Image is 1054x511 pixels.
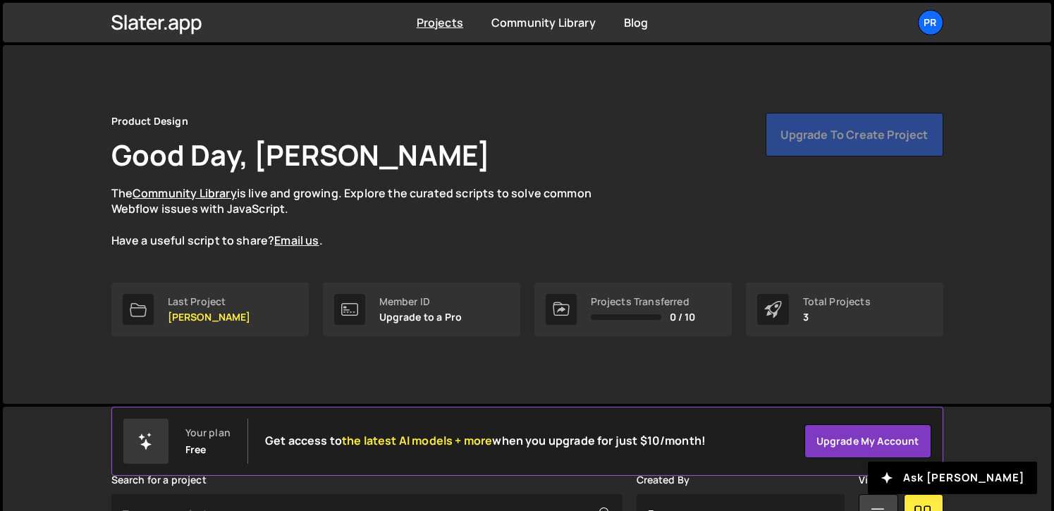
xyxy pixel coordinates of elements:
div: Projects Transferred [591,296,696,307]
div: Total Projects [803,296,871,307]
h1: Good Day, [PERSON_NAME] [111,135,491,174]
div: Member ID [379,296,462,307]
p: The is live and growing. Explore the curated scripts to solve common Webflow issues with JavaScri... [111,185,619,249]
span: the latest AI models + more [342,433,492,448]
a: Last Project [PERSON_NAME] [111,283,309,336]
a: Projects [417,15,463,30]
div: Product Design [111,113,188,130]
p: [PERSON_NAME] [168,312,251,323]
div: Your plan [185,427,231,438]
span: 0 / 10 [670,312,696,323]
a: Email us [274,233,319,248]
h2: Get access to when you upgrade for just $10/month! [265,434,706,448]
p: Upgrade to a Pro [379,312,462,323]
a: Blog [624,15,649,30]
label: Created By [637,474,690,486]
div: Last Project [168,296,251,307]
label: Search for a project [111,474,207,486]
p: 3 [803,312,871,323]
div: Free [185,444,207,455]
a: Community Library [491,15,596,30]
a: Pr [918,10,943,35]
label: View Mode [859,474,911,486]
a: Upgrade my account [804,424,931,458]
button: Ask [PERSON_NAME] [868,462,1037,494]
a: Community Library [133,185,237,201]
